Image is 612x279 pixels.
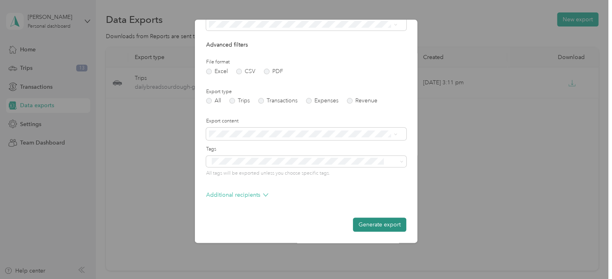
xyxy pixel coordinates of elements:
[206,118,406,125] label: Export content
[206,59,406,66] label: File format
[206,41,406,49] p: Advanced filters
[347,98,377,104] label: Revenue
[206,69,228,74] label: Excel
[206,98,221,104] label: All
[206,88,406,96] label: Export type
[236,69,255,74] label: CSV
[567,234,612,279] iframe: Everlance-gr Chat Button Frame
[206,191,268,199] p: Additional recipients
[206,146,406,153] label: Tags
[353,218,406,232] button: Generate export
[258,98,298,104] label: Transactions
[264,69,283,74] label: PDF
[229,98,250,104] label: Trips
[206,170,406,177] p: All tags will be exported unless you choose specific tags.
[306,98,338,104] label: Expenses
